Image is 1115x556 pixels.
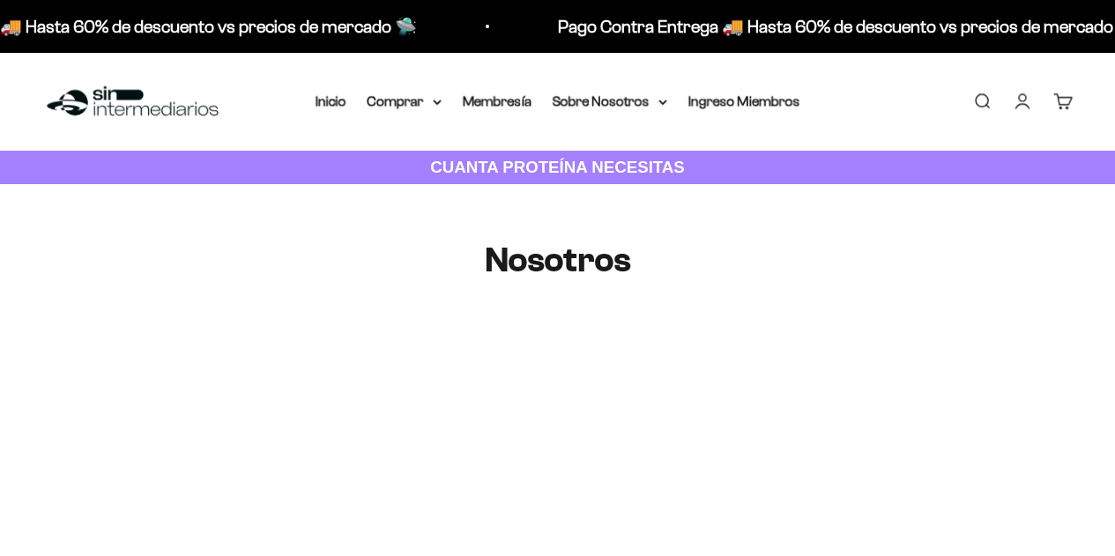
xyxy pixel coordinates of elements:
[463,93,531,108] a: Membresía
[316,93,346,108] a: Inicio
[688,93,800,108] a: Ingreso Miembros
[368,90,442,113] summary: Comprar
[430,158,685,176] strong: CUANTA PROTEÍNA NECESITAS
[553,90,667,113] summary: Sobre Nosotros
[241,241,875,279] h1: Nosotros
